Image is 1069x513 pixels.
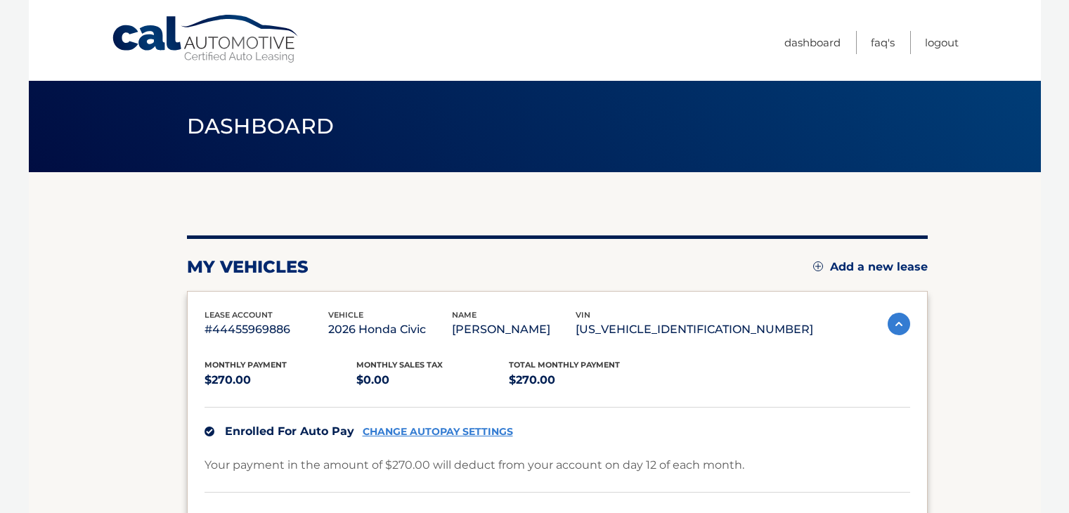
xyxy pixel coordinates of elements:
[363,426,513,438] a: CHANGE AUTOPAY SETTINGS
[813,261,823,271] img: add.svg
[328,310,363,320] span: vehicle
[452,320,576,339] p: [PERSON_NAME]
[509,370,661,390] p: $270.00
[328,320,452,339] p: 2026 Honda Civic
[205,320,328,339] p: #44455969886
[205,427,214,436] img: check.svg
[784,31,841,54] a: Dashboard
[356,360,443,370] span: Monthly sales Tax
[925,31,959,54] a: Logout
[205,370,357,390] p: $270.00
[205,455,744,475] p: Your payment in the amount of $270.00 will deduct from your account on day 12 of each month.
[225,424,354,438] span: Enrolled For Auto Pay
[509,360,620,370] span: Total Monthly Payment
[187,113,335,139] span: Dashboard
[111,14,301,64] a: Cal Automotive
[813,260,928,274] a: Add a new lease
[452,310,477,320] span: name
[871,31,895,54] a: FAQ's
[576,310,590,320] span: vin
[356,370,509,390] p: $0.00
[205,310,273,320] span: lease account
[187,256,309,278] h2: my vehicles
[888,313,910,335] img: accordion-active.svg
[205,360,287,370] span: Monthly Payment
[576,320,813,339] p: [US_VEHICLE_IDENTIFICATION_NUMBER]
